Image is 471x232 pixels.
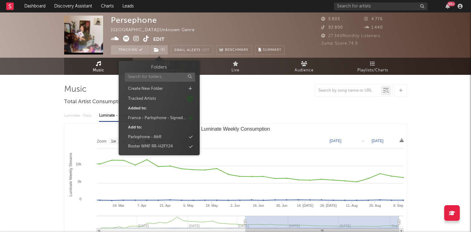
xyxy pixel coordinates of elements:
[364,26,383,30] span: 1 440
[321,34,380,38] span: 27 340 Monthly Listeners
[111,16,157,25] div: Persephone
[128,86,163,92] div: Create New Folder
[447,2,455,6] div: 99 +
[231,204,240,207] text: 2. Jun
[393,204,403,207] text: 8. Sep
[128,124,142,131] div: Add to:
[216,45,252,55] a: Benchmark
[255,45,285,55] button: Summary
[263,48,281,52] span: Summary
[297,204,313,207] text: 14. [DATE]
[69,153,73,196] text: Luminate Weekly Streams
[160,204,171,207] text: 21. Apr
[315,88,381,93] input: Search by song name or URL
[111,27,202,34] div: [GEOGRAPHIC_DATA] | Unknown Genre
[125,73,195,82] input: Search for folders...
[171,45,213,55] button: Email AlertsOff
[79,197,81,201] text: 0
[151,64,167,71] h3: Folders
[128,115,186,121] div: France - Parlophone - Signed Roster
[137,204,146,207] text: 7. Apr
[330,139,341,143] text: [DATE]
[150,45,168,55] button: (1)
[445,4,450,9] button: 99+
[320,204,337,207] text: 28. [DATE]
[253,204,264,207] text: 16. Jun
[276,204,288,207] text: 30. Jun
[111,45,150,55] button: Tracking
[128,96,156,102] div: Tracked Artists
[201,58,270,75] a: Live
[128,134,161,140] div: Parlophone - A&R
[321,17,340,21] span: 5 803
[392,224,403,228] text: Sep '…
[334,2,427,10] input: Search for artists
[76,162,81,166] text: 10k
[338,58,407,75] a: Playlists/Charts
[369,204,381,207] text: 25. Aug
[97,139,107,143] text: Zoom
[113,204,125,207] text: 24. Mar
[202,49,210,52] em: Off
[150,45,168,55] span: ( 1 )
[206,204,218,207] text: 19. May
[270,58,338,75] a: Audience
[364,17,383,21] span: 4 776
[133,58,201,75] a: Engagement
[361,139,365,143] text: →
[346,204,358,207] text: 11. Aug
[64,98,126,106] span: Total Artist Consumption
[321,41,358,46] span: Jump Score: 74.9
[78,180,81,183] text: 5k
[93,67,104,74] span: Music
[321,26,343,30] span: 92 800
[64,58,133,75] a: Music
[153,36,164,43] button: Edit
[225,46,249,54] span: Benchmark
[183,204,194,207] text: 5. May
[99,110,132,121] div: Luminate - Weekly
[111,139,116,143] text: 1w
[128,143,173,150] div: Roster WMF RR-H2FY24
[357,67,388,74] span: Playlists/Charts
[201,126,270,132] text: Luminate Weekly Consumption
[372,139,383,143] text: [DATE]
[295,67,314,74] span: Audience
[231,67,240,74] span: Live
[128,105,147,112] div: Added to:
